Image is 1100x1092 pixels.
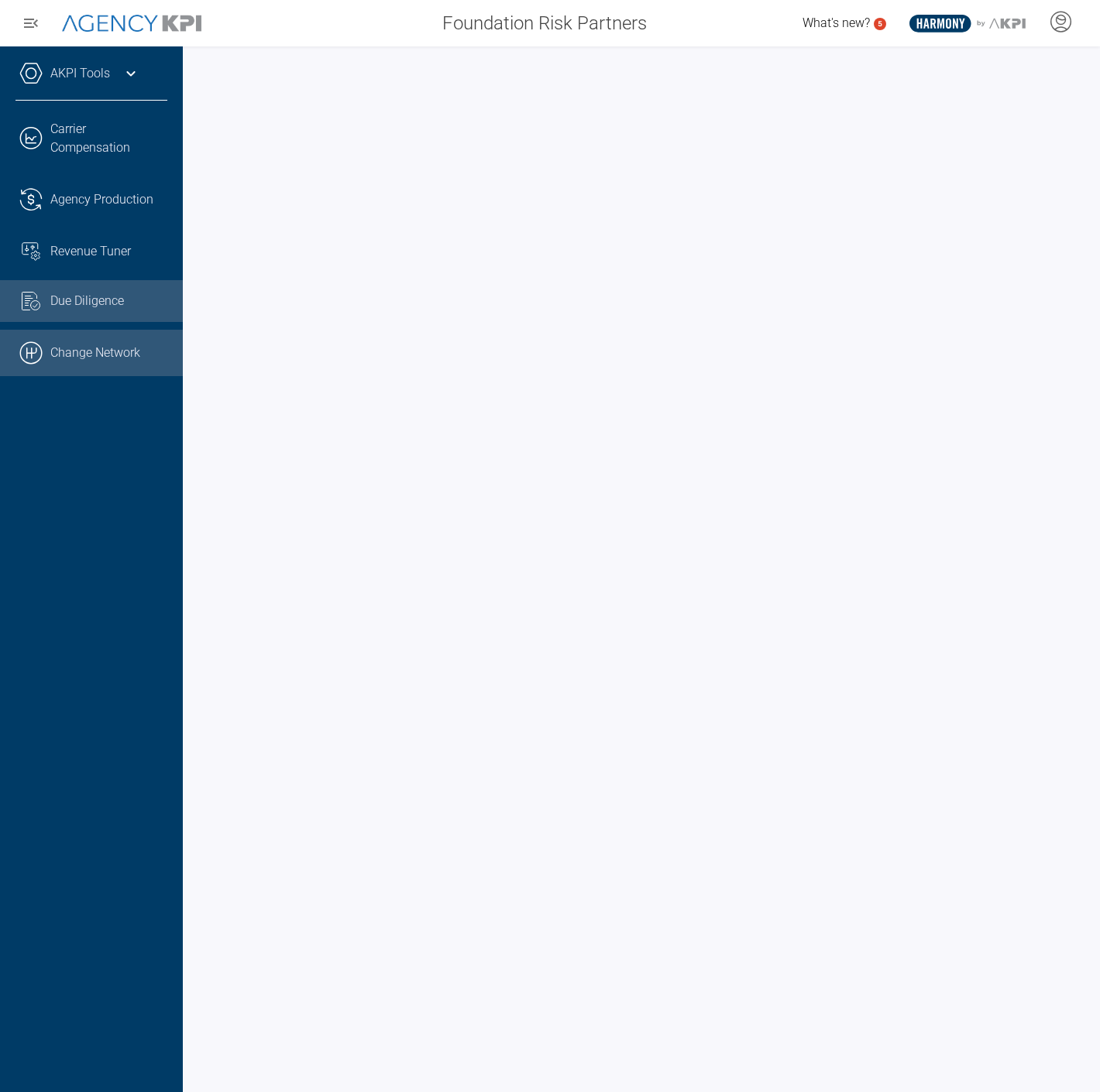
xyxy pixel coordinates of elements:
span: Agency Production [50,190,153,209]
img: AgencyKPI [62,15,201,33]
span: Foundation Risk Partners [442,9,647,37]
span: Due Diligence [50,292,124,310]
a: 5 [874,18,886,30]
a: AKPI Tools [50,64,110,83]
span: What's new? [803,15,870,30]
span: Revenue Tuner [50,242,131,261]
text: 5 [878,19,882,28]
